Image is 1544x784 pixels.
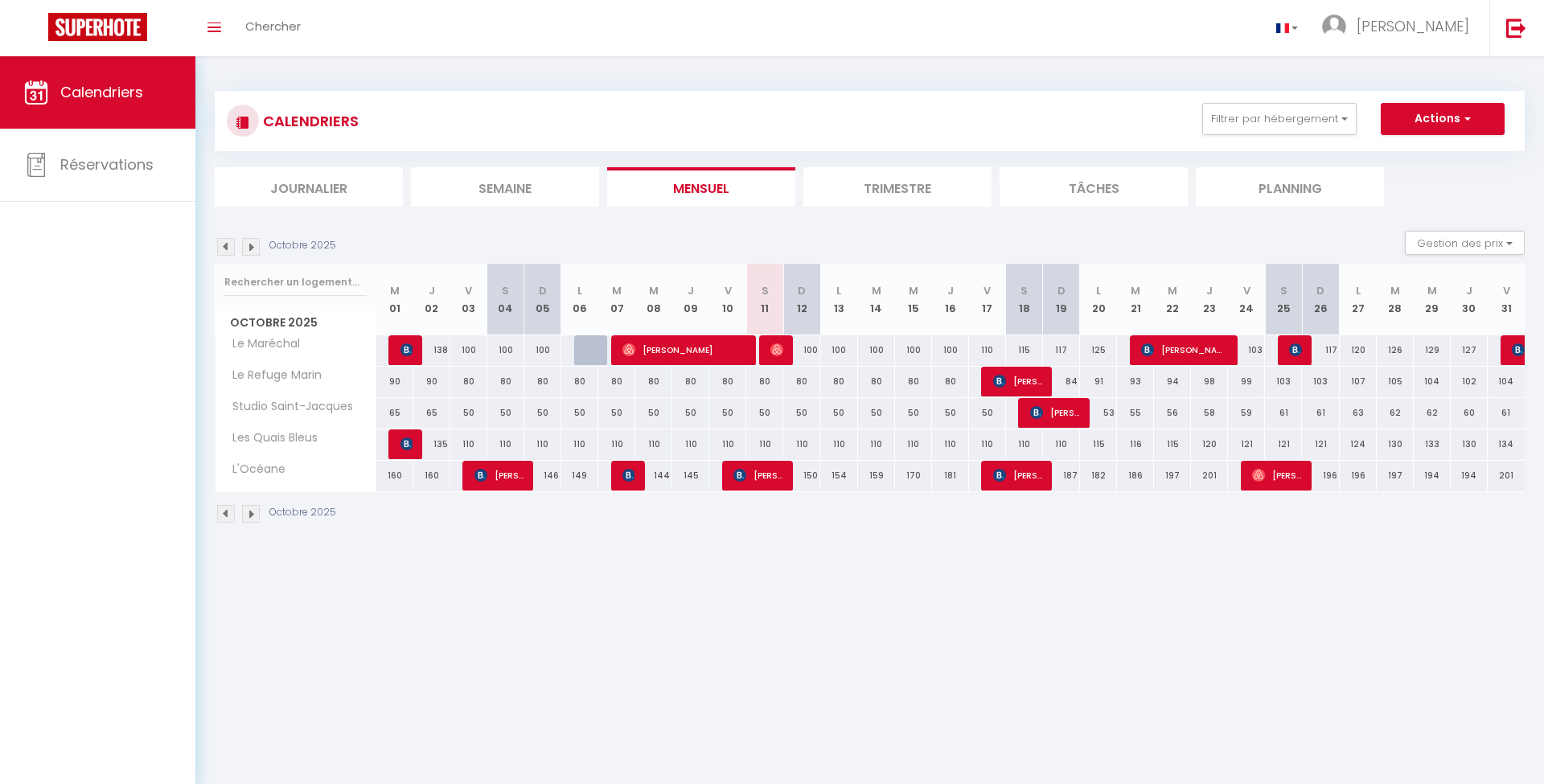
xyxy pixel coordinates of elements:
[622,335,745,365] span: [PERSON_NAME]
[969,429,1006,459] div: 110
[1302,398,1339,428] div: 61
[561,398,598,428] div: 50
[783,367,820,396] div: 80
[1302,335,1339,365] div: 117
[524,335,561,365] div: 100
[820,367,857,396] div: 80
[218,398,357,416] span: Studio Saint-Jacques
[218,429,322,447] span: Les Quais Bleus
[1006,335,1043,365] div: 115
[376,367,413,396] div: 90
[709,367,746,396] div: 80
[947,283,954,298] abbr: J
[1191,429,1228,459] div: 120
[1043,335,1080,365] div: 117
[1340,264,1377,335] th: 27
[783,461,820,491] div: 150
[577,283,582,298] abbr: L
[1506,18,1526,38] img: logout
[1117,367,1154,396] div: 93
[216,311,376,335] span: Octobre 2025
[783,264,820,335] th: 12
[858,335,895,365] div: 100
[48,13,147,41] img: Super Booking
[1243,283,1250,298] abbr: V
[598,367,635,396] div: 80
[1414,429,1451,459] div: 133
[932,264,969,335] th: 16
[413,335,450,365] div: 138
[259,103,359,139] h3: CALENDRIERS
[524,264,561,335] th: 05
[1117,264,1154,335] th: 21
[218,367,326,384] span: Le Refuge Marin
[1427,283,1437,298] abbr: M
[895,264,932,335] th: 15
[598,264,635,335] th: 07
[1451,398,1488,428] div: 60
[1206,283,1213,298] abbr: J
[783,429,820,459] div: 110
[450,429,487,459] div: 110
[487,367,524,396] div: 80
[635,429,672,459] div: 110
[969,398,1006,428] div: 50
[1488,461,1525,491] div: 201
[376,461,413,491] div: 160
[1377,367,1414,396] div: 105
[1154,398,1191,428] div: 56
[798,283,806,298] abbr: D
[858,461,895,491] div: 159
[1280,283,1287,298] abbr: S
[1117,398,1154,428] div: 55
[649,283,659,298] abbr: M
[1080,367,1117,396] div: 91
[1503,283,1510,298] abbr: V
[1377,335,1414,365] div: 126
[1228,264,1265,335] th: 24
[820,398,857,428] div: 50
[413,429,450,459] div: 135
[1405,231,1525,255] button: Gestion des prix
[746,429,783,459] div: 110
[1390,283,1400,298] abbr: M
[450,367,487,396] div: 80
[1043,367,1080,396] div: 84
[1488,429,1525,459] div: 134
[1096,283,1101,298] abbr: L
[1228,398,1265,428] div: 59
[1043,264,1080,335] th: 19
[218,461,289,478] span: L'Océane
[1043,461,1080,491] div: 187
[1030,397,1079,428] span: [PERSON_NAME]
[1289,335,1301,365] span: [PERSON_NAME]
[1228,335,1265,365] div: 103
[770,335,782,365] span: [PERSON_NAME]
[820,335,857,365] div: 100
[245,18,301,35] span: Chercher
[429,283,435,298] abbr: J
[1141,335,1227,365] span: [PERSON_NAME]
[1265,367,1302,396] div: 103
[858,429,895,459] div: 110
[1316,283,1324,298] abbr: D
[1154,429,1191,459] div: 115
[60,154,154,174] span: Réservations
[400,429,413,459] span: [PERSON_NAME]
[820,429,857,459] div: 110
[1322,14,1346,39] img: ...
[1377,398,1414,428] div: 62
[1252,460,1301,491] span: [PERSON_NAME]
[1414,264,1451,335] th: 29
[561,461,598,491] div: 149
[1356,283,1361,298] abbr: L
[1340,429,1377,459] div: 124
[1377,264,1414,335] th: 28
[411,167,599,207] li: Semaine
[1381,103,1505,135] button: Actions
[413,367,450,396] div: 90
[1265,429,1302,459] div: 121
[1191,461,1228,491] div: 201
[1191,367,1228,396] div: 98
[450,398,487,428] div: 50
